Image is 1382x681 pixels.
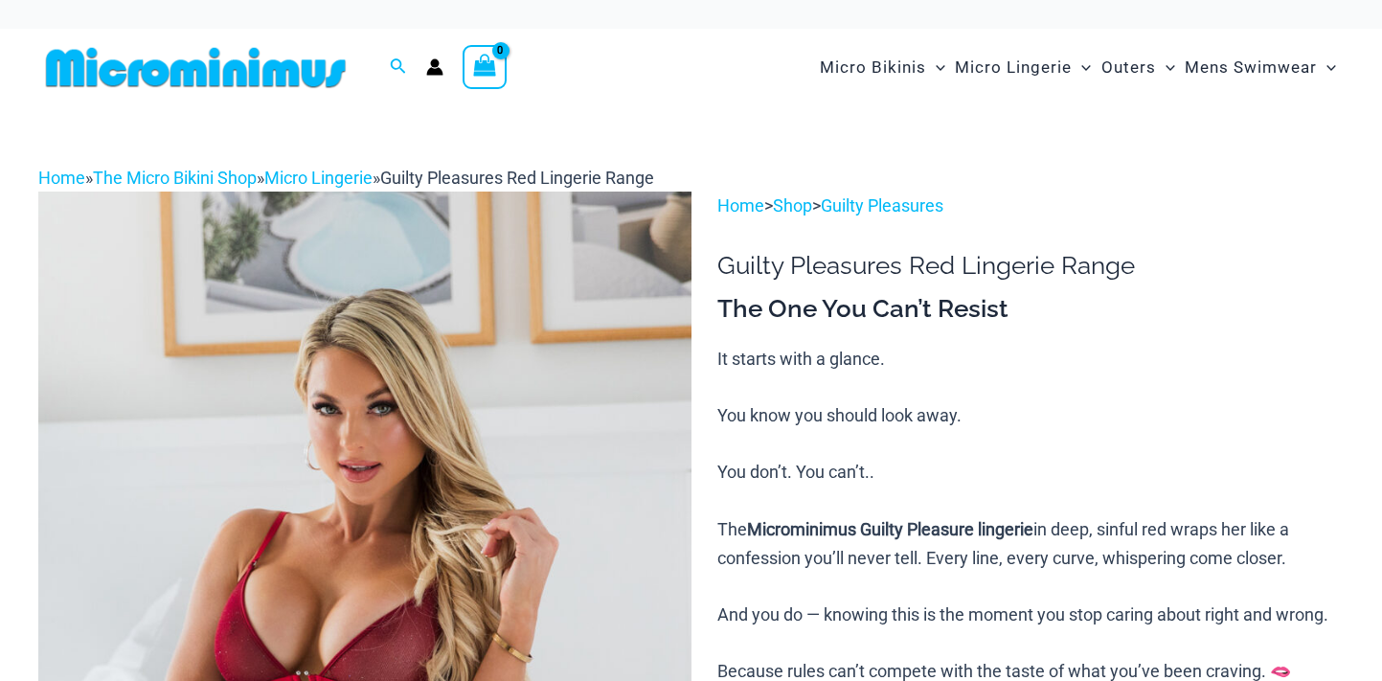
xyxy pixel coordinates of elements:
nav: Site Navigation [812,35,1344,100]
a: View Shopping Cart, empty [463,45,507,89]
a: Micro Lingerie [264,168,373,188]
span: Guilty Pleasures Red Lingerie Range [380,168,654,188]
span: Outers [1101,43,1156,92]
a: Shop [773,195,812,216]
img: MM SHOP LOGO FLAT [38,46,353,89]
span: Menu Toggle [926,43,945,92]
h1: Guilty Pleasures Red Lingerie Range [717,251,1344,281]
a: Mens SwimwearMenu ToggleMenu Toggle [1180,38,1341,97]
span: Micro Bikinis [820,43,926,92]
a: Micro LingerieMenu ToggleMenu Toggle [950,38,1096,97]
span: » » » [38,168,654,188]
a: Home [38,168,85,188]
a: The Micro Bikini Shop [93,168,257,188]
span: Mens Swimwear [1185,43,1317,92]
a: OutersMenu ToggleMenu Toggle [1097,38,1180,97]
a: Micro BikinisMenu ToggleMenu Toggle [815,38,950,97]
span: Menu Toggle [1317,43,1336,92]
a: Home [717,195,764,216]
a: Account icon link [426,58,443,76]
p: > > [717,192,1344,220]
span: Micro Lingerie [955,43,1072,92]
span: Menu Toggle [1156,43,1175,92]
h3: The One You Can’t Resist [717,293,1344,326]
b: Microminimus Guilty Pleasure lingerie [747,519,1033,539]
a: Search icon link [390,56,407,79]
a: Guilty Pleasures [821,195,943,216]
span: Menu Toggle [1072,43,1091,92]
